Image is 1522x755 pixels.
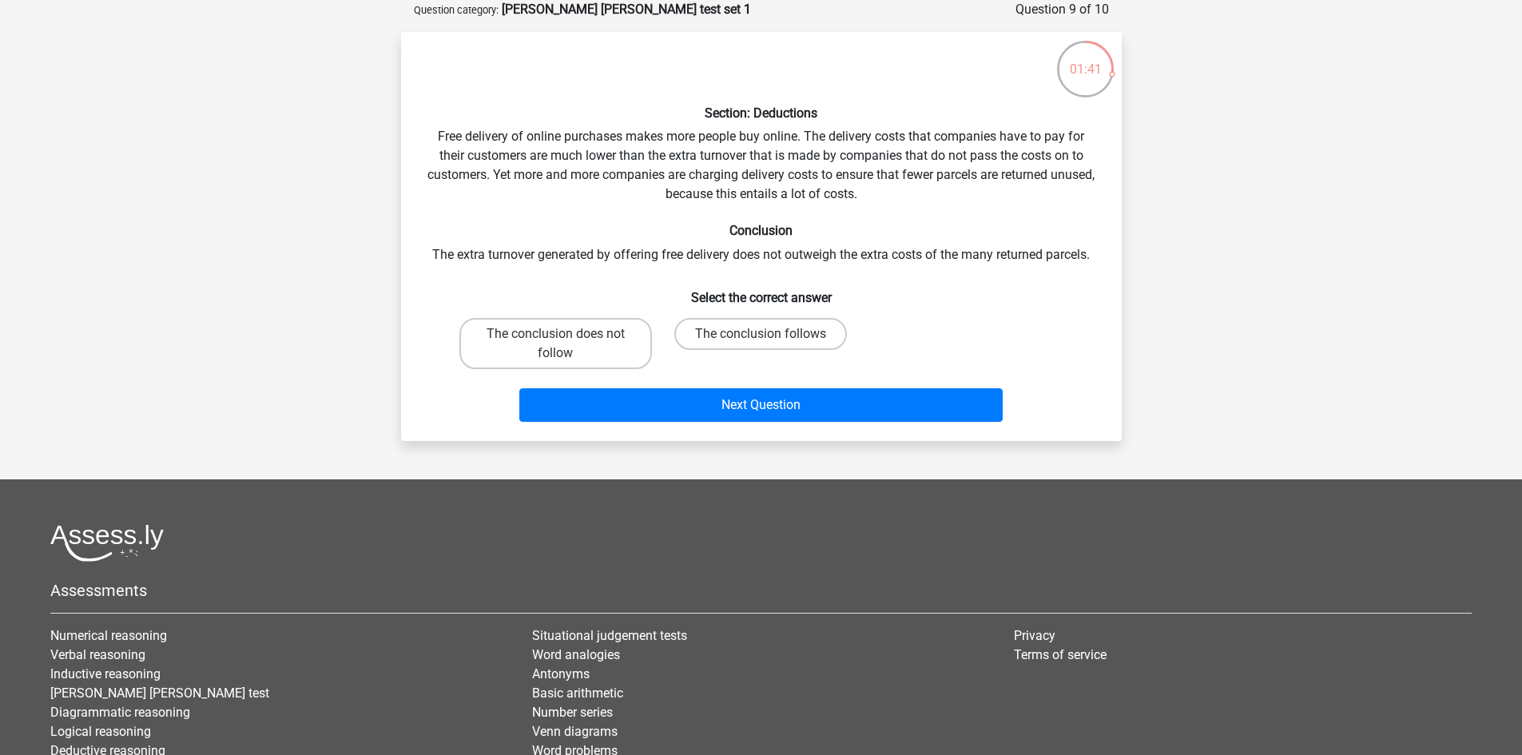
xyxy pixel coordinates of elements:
a: Privacy [1014,628,1055,643]
a: Venn diagrams [532,724,618,739]
label: The conclusion follows [674,318,847,350]
a: Numerical reasoning [50,628,167,643]
strong: [PERSON_NAME] [PERSON_NAME] test set 1 [502,2,751,17]
img: Assessly logo [50,524,164,562]
h6: Section: Deductions [427,105,1096,121]
h6: Conclusion [427,223,1096,238]
h6: Select the correct answer [427,277,1096,305]
div: Free delivery of online purchases makes more people buy online. The delivery costs that companies... [407,45,1115,428]
a: Logical reasoning [50,724,151,739]
a: Terms of service [1014,647,1107,662]
div: 01:41 [1055,39,1115,79]
label: The conclusion does not follow [459,318,652,369]
button: Next Question [519,388,1003,422]
a: Basic arithmetic [532,685,623,701]
a: [PERSON_NAME] [PERSON_NAME] test [50,685,269,701]
a: Number series [532,705,613,720]
a: Word analogies [532,647,620,662]
a: Antonyms [532,666,590,681]
small: Question category: [414,4,499,16]
a: Situational judgement tests [532,628,687,643]
a: Inductive reasoning [50,666,161,681]
a: Diagrammatic reasoning [50,705,190,720]
h5: Assessments [50,581,1472,600]
a: Verbal reasoning [50,647,145,662]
